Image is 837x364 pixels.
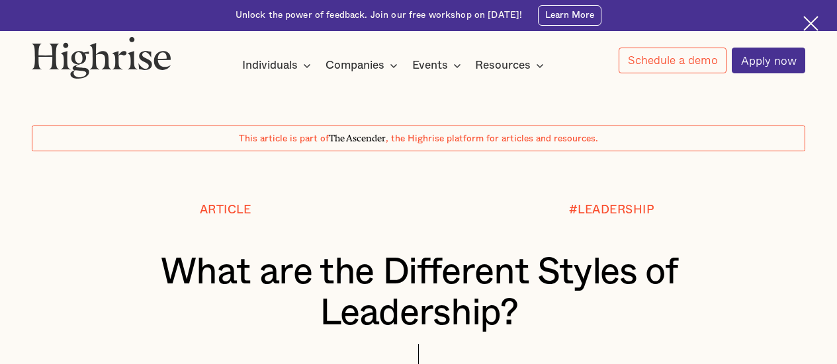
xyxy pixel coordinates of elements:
div: #LEADERSHIP [569,203,655,217]
img: Highrise logo [32,36,171,79]
h1: What are the Different Styles of Leadership? [64,252,773,334]
span: The Ascender [329,131,386,142]
a: Schedule a demo [619,48,727,73]
div: Unlock the power of feedback. Join our free workshop on [DATE]! [236,9,523,22]
div: Events [412,57,448,73]
div: Article [200,203,251,217]
span: , the Highrise platform for articles and resources. [386,134,598,143]
div: Resources [475,57,531,73]
div: Companies [326,57,402,73]
span: This article is part of [239,134,329,143]
div: Companies [326,57,384,73]
img: Cross icon [803,16,818,31]
a: Apply now [732,48,805,73]
div: Resources [475,57,548,73]
div: Individuals [242,57,315,73]
a: Learn More [538,5,602,26]
div: Events [412,57,465,73]
div: Individuals [242,57,298,73]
